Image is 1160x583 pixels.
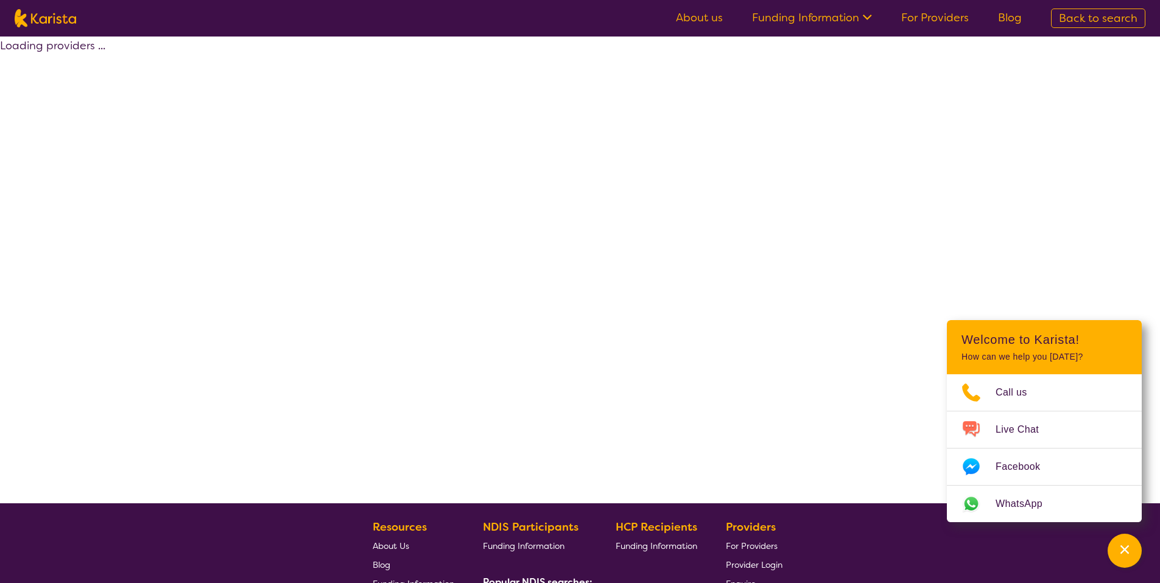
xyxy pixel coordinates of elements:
span: Provider Login [726,559,782,570]
img: Karista logo [15,9,76,27]
span: Facebook [996,458,1055,476]
b: NDIS Participants [483,520,578,534]
span: About Us [373,540,409,551]
span: Back to search [1059,11,1137,26]
span: For Providers [726,540,778,551]
a: Funding Information [483,536,588,555]
b: Resources [373,520,427,534]
a: For Providers [901,10,969,25]
span: Live Chat [996,421,1053,439]
a: Web link opens in a new tab. [947,486,1142,522]
a: Back to search [1051,9,1145,28]
a: About us [676,10,723,25]
a: Provider Login [726,555,782,574]
span: Blog [373,559,390,570]
span: WhatsApp [996,495,1057,513]
p: How can we help you [DATE]? [961,352,1127,362]
b: HCP Recipients [616,520,697,534]
a: Funding Information [752,10,872,25]
a: Blog [373,555,454,574]
a: Blog [998,10,1022,25]
h2: Welcome to Karista! [961,332,1127,347]
b: Providers [726,520,776,534]
button: Channel Menu [1108,534,1142,568]
ul: Choose channel [947,374,1142,522]
span: Funding Information [483,540,564,551]
span: Funding Information [616,540,697,551]
a: Funding Information [616,536,697,555]
div: Channel Menu [947,320,1142,522]
a: About Us [373,536,454,555]
span: Call us [996,383,1042,402]
a: For Providers [726,536,782,555]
